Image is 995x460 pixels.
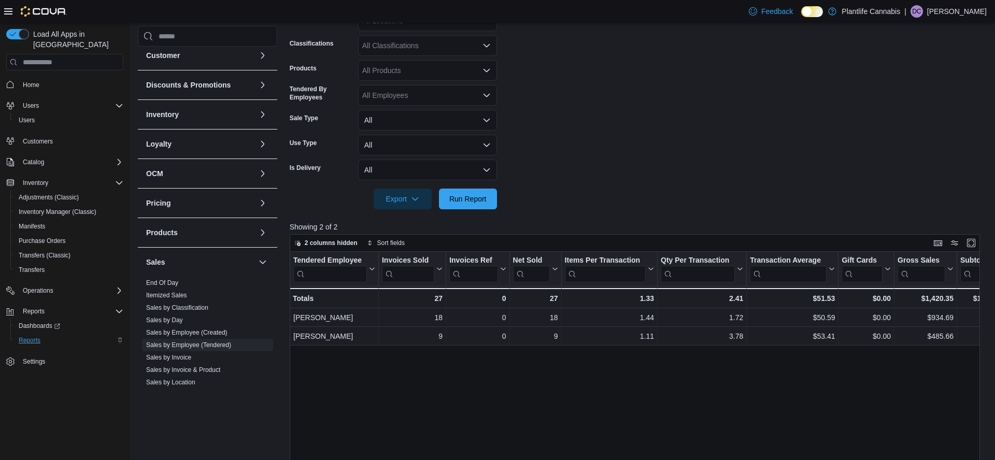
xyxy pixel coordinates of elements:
[19,237,66,245] span: Purchase Orders
[2,98,127,113] button: Users
[146,168,163,179] h3: OCM
[146,109,179,120] h3: Inventory
[293,312,375,324] div: [PERSON_NAME]
[146,379,195,386] a: Sales by Location
[146,304,208,311] a: Sales by Classification
[15,206,123,218] span: Inventory Manager (Classic)
[948,237,961,249] button: Display options
[2,134,127,149] button: Customers
[23,179,48,187] span: Inventory
[257,256,269,268] button: Sales
[2,304,127,319] button: Reports
[290,237,362,249] button: 2 columns hidden
[21,6,67,17] img: Cova
[750,256,827,282] div: Transaction Average
[290,114,318,122] label: Sale Type
[146,109,254,120] button: Inventory
[146,80,231,90] h3: Discounts & Promotions
[842,5,900,18] p: Plantlife Cannabis
[15,206,101,218] a: Inventory Manager (Classic)
[898,292,954,305] div: $1,420.35
[23,357,45,366] span: Settings
[904,5,906,18] p: |
[482,91,491,99] button: Open list of options
[15,220,123,233] span: Manifests
[15,249,75,262] a: Transfers (Classic)
[513,256,549,266] div: Net Sold
[449,256,506,282] button: Invoices Ref
[23,158,44,166] span: Catalog
[15,220,49,233] a: Manifests
[842,312,891,324] div: $0.00
[146,80,254,90] button: Discounts & Promotions
[19,135,57,148] a: Customers
[842,256,891,282] button: Gift Cards
[661,256,735,266] div: Qty Per Transaction
[19,284,123,297] span: Operations
[513,292,558,305] div: 27
[564,256,645,266] div: Items Per Transaction
[661,330,743,343] div: 3.78
[358,110,497,131] button: All
[10,319,127,333] a: Dashboards
[10,113,127,127] button: Users
[564,256,653,282] button: Items Per Transaction
[15,320,64,332] a: Dashboards
[2,283,127,298] button: Operations
[19,284,58,297] button: Operations
[19,99,123,112] span: Users
[15,114,123,126] span: Users
[146,168,254,179] button: OCM
[15,334,123,347] span: Reports
[2,77,127,92] button: Home
[257,197,269,209] button: Pricing
[19,222,45,231] span: Manifests
[290,164,321,172] label: Is Delivery
[750,256,835,282] button: Transaction Average
[23,81,39,89] span: Home
[15,235,70,247] a: Purchase Orders
[15,264,123,276] span: Transfers
[513,256,558,282] button: Net Sold
[146,316,183,324] span: Sales by Day
[449,330,506,343] div: 0
[146,257,254,267] button: Sales
[15,191,123,204] span: Adjustments (Classic)
[19,156,48,168] button: Catalog
[965,237,977,249] button: Enter fullscreen
[564,292,653,305] div: 1.33
[146,198,254,208] button: Pricing
[19,208,96,216] span: Inventory Manager (Classic)
[19,177,123,189] span: Inventory
[290,139,317,147] label: Use Type
[661,256,735,282] div: Qty Per Transaction
[146,378,195,386] span: Sales by Location
[10,263,127,277] button: Transfers
[257,226,269,239] button: Products
[932,237,944,249] button: Keyboard shortcuts
[290,39,334,48] label: Classifications
[15,334,45,347] a: Reports
[842,292,891,305] div: $0.00
[382,256,434,282] div: Invoices Sold
[482,41,491,50] button: Open list of options
[146,391,219,398] a: Sales by Location per Day
[19,266,45,274] span: Transfers
[19,135,123,148] span: Customers
[305,239,358,247] span: 2 columns hidden
[146,257,165,267] h3: Sales
[146,227,254,238] button: Products
[513,256,549,282] div: Net Sold
[23,102,39,110] span: Users
[19,251,70,260] span: Transfers (Classic)
[10,234,127,248] button: Purchase Orders
[363,237,409,249] button: Sort fields
[146,139,172,149] h3: Loyalty
[23,307,45,315] span: Reports
[374,189,432,209] button: Export
[382,330,443,343] div: 9
[146,328,228,337] span: Sales by Employee (Created)
[146,227,178,238] h3: Products
[10,190,127,205] button: Adjustments (Classic)
[449,312,506,324] div: 0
